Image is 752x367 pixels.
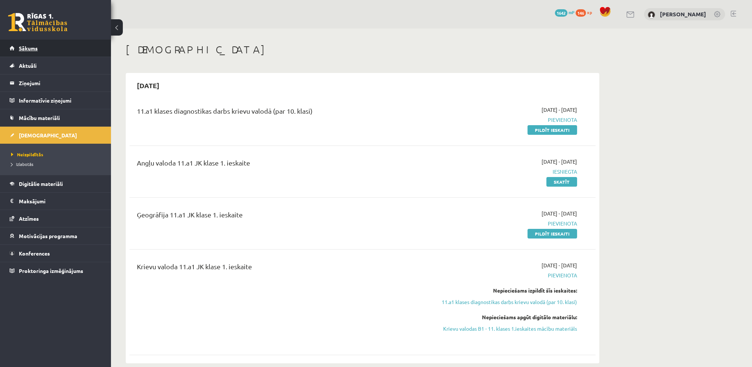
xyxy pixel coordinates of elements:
[660,10,706,18] a: [PERSON_NAME]
[19,114,60,121] span: Mācību materiāli
[10,245,102,262] a: Konferences
[8,13,67,31] a: Rīgas 1. Tālmācības vidusskola
[19,215,39,222] span: Atzīmes
[10,127,102,144] a: [DEMOGRAPHIC_DATA]
[19,250,50,257] span: Konferences
[19,193,102,210] legend: Maksājumi
[438,298,577,306] a: 11.a1 klases diagnostikas darbs krievu valodā (par 10. klasi)
[137,210,426,223] div: Ģeogrāfija 11.a1 JK klase 1. ieskaite
[542,210,577,217] span: [DATE] - [DATE]
[555,9,567,17] span: 1642
[10,193,102,210] a: Maksājumi
[19,74,102,91] legend: Ziņojumi
[11,151,43,157] span: Neizpildītās
[587,9,592,15] span: xp
[10,175,102,192] a: Digitālie materiāli
[10,40,102,57] a: Sākums
[129,77,167,94] h2: [DATE]
[438,325,577,333] a: Krievu valodas B1 - 11. klases 1.ieskaites mācību materiāls
[10,109,102,126] a: Mācību materiāli
[126,43,599,56] h1: [DEMOGRAPHIC_DATA]
[527,125,577,135] a: Pildīt ieskaiti
[10,262,102,279] a: Proktoringa izmēģinājums
[555,9,574,15] a: 1642 mP
[137,106,426,120] div: 11.a1 klases diagnostikas darbs krievu valodā (par 10. klasi)
[576,9,586,17] span: 146
[19,45,38,51] span: Sākums
[19,267,83,274] span: Proktoringa izmēģinājums
[438,313,577,321] div: Nepieciešams apgūt digitālo materiālu:
[569,9,574,15] span: mP
[11,161,33,167] span: Izlabotās
[438,116,577,124] span: Pievienota
[19,132,77,139] span: [DEMOGRAPHIC_DATA]
[19,92,102,109] legend: Informatīvie ziņojumi
[438,271,577,279] span: Pievienota
[10,227,102,244] a: Motivācijas programma
[19,180,63,187] span: Digitālie materiāli
[438,287,577,294] div: Nepieciešams izpildīt šīs ieskaites:
[19,233,77,239] span: Motivācijas programma
[648,11,655,19] img: Viktorija Bērziņa
[137,158,426,171] div: Angļu valoda 11.a1 JK klase 1. ieskaite
[137,261,426,275] div: Krievu valoda 11.a1 JK klase 1. ieskaite
[542,106,577,114] span: [DATE] - [DATE]
[11,151,104,158] a: Neizpildītās
[576,9,596,15] a: 146 xp
[19,62,37,69] span: Aktuāli
[542,261,577,269] span: [DATE] - [DATE]
[10,74,102,91] a: Ziņojumi
[11,161,104,167] a: Izlabotās
[10,210,102,227] a: Atzīmes
[546,177,577,187] a: Skatīt
[438,168,577,176] span: Iesniegta
[527,229,577,238] a: Pildīt ieskaiti
[10,92,102,109] a: Informatīvie ziņojumi
[542,158,577,166] span: [DATE] - [DATE]
[438,220,577,227] span: Pievienota
[10,57,102,74] a: Aktuāli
